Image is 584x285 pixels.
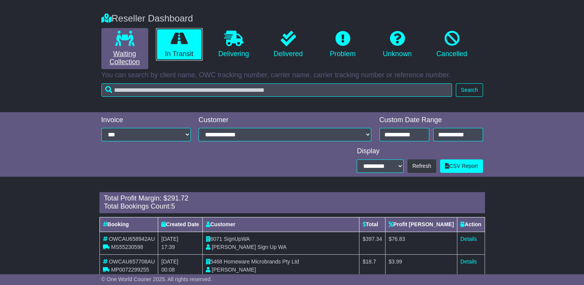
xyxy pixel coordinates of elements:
[224,258,299,265] span: Homeware Microbrands Pty Ltd
[101,71,483,80] p: You can search by client name, OWC tracking number, carrier name, carrier tracking number or refe...
[224,236,250,242] span: SignUpWA
[210,258,222,265] span: 5468
[428,28,475,61] a: Cancelled
[171,202,175,210] span: 5
[392,236,405,242] span: 76.83
[366,258,376,265] span: 18.7
[101,116,191,124] div: Invoice
[158,217,202,232] th: Created Date
[109,236,155,242] span: OWCAU658942AU
[202,217,359,232] th: Customer
[460,236,477,242] a: Details
[156,28,203,61] a: In Transit
[392,258,402,265] span: 3.99
[161,236,178,242] span: [DATE]
[104,194,480,203] div: Total Profit Margin: $
[199,116,372,124] div: Customer
[210,236,222,242] span: 6071
[109,258,155,265] span: OWCAU657708AU
[407,159,436,173] button: Refresh
[101,276,212,282] span: © One World Courier 2025. All rights reserved.
[99,217,158,232] th: Booking
[460,258,477,265] a: Details
[359,254,385,277] td: $
[379,116,483,124] div: Custom Date Range
[359,217,385,232] th: Total
[167,194,189,202] span: 291.72
[210,28,257,61] a: Delivering
[319,28,366,61] a: Problem
[374,28,421,61] a: Unknown
[101,28,148,69] a: Waiting Collection
[385,217,457,232] th: Profit [PERSON_NAME]
[359,232,385,254] td: $
[161,258,178,265] span: [DATE]
[98,13,487,24] div: Reseller Dashboard
[440,159,483,173] a: CSV Report
[385,254,457,277] td: $
[161,244,175,250] span: 17:39
[212,244,286,250] span: [PERSON_NAME] Sign Up WA
[457,217,485,232] th: Action
[161,267,175,273] span: 00:08
[265,28,312,61] a: Delivered
[385,232,457,254] td: $
[456,83,483,97] button: Search
[212,267,256,273] span: [PERSON_NAME]
[357,147,483,156] div: Display
[366,236,382,242] span: 397.34
[111,267,149,273] span: MP0072299255
[104,202,480,211] div: Total Bookings Count:
[111,244,143,250] span: MS55230598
